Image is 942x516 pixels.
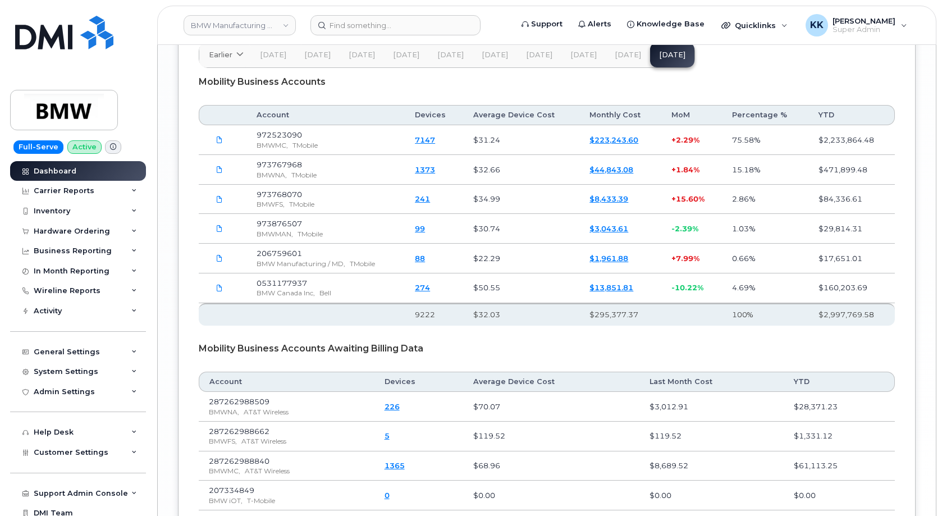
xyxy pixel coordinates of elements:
span: + [671,165,676,174]
div: Kristin Kammer-Grossman [798,14,915,36]
span: [DATE] [260,51,286,60]
th: Devices [405,105,463,125]
td: $0.00 [784,481,895,510]
th: Last Month Cost [639,372,784,392]
a: Support [514,13,570,35]
a: 1373 [415,165,435,174]
td: 2.86% [722,185,808,214]
span: [DATE] [615,51,641,60]
td: $17,651.01 [808,244,895,273]
span: [DATE] [482,51,508,60]
span: BMWMC, [209,467,240,475]
span: 15.60% [676,194,705,203]
span: TMobile [350,259,375,268]
th: $295,377.37 [579,303,661,326]
a: $44,843.08 [589,165,633,174]
span: + [671,194,676,203]
input: Find something... [310,15,481,35]
iframe: Messenger Launcher [893,467,934,508]
span: 287262988509 [209,397,269,406]
td: $3,012.91 [639,392,784,422]
td: $34.99 [463,185,579,214]
th: Account [199,372,374,392]
span: KK [810,19,824,32]
td: $22.29 [463,244,579,273]
th: Devices [374,372,463,392]
div: Mobility Business Accounts [199,68,895,96]
td: $0.00 [463,481,639,510]
td: $2,233,864.48 [808,125,895,155]
td: $84,336.61 [808,185,895,214]
th: Percentage % [722,105,808,125]
a: BMW.973767968.statement-DETAIL-Sep03-Oct022025.pdf [209,159,230,179]
a: 7147 [415,135,435,144]
a: $1,961.88 [589,254,628,263]
span: BMWMAN, [257,230,293,238]
td: $29,814.31 [808,214,895,244]
th: 9222 [405,303,463,326]
span: Quicklinks [735,21,776,30]
td: 15.18% [722,155,808,185]
td: $1,331.12 [784,422,895,451]
a: 226 [385,402,400,411]
span: TMobile [298,230,323,238]
a: BMW.973768070.statement-DETAIL-Sep03-Oct022025.pdf [209,189,230,209]
span: [DATE] [570,51,597,60]
a: BMW.206759601.statement-DETAIL-Sep03-Oct022025.pdf [209,248,230,268]
td: $31.24 [463,125,579,155]
td: $28,371.23 [784,392,895,422]
td: $119.52 [463,422,639,451]
th: MoM [661,105,722,125]
span: BMW iOT, [209,496,243,505]
span: 7.99% [676,254,699,263]
span: -2.39% [671,224,698,233]
a: 241 [415,194,430,203]
a: $223,243.60 [589,135,638,144]
td: $0.00 [639,481,784,510]
span: 1.84% [676,165,699,174]
span: Knowledge Base [637,19,705,30]
a: BMW.973876507.statement-DETAIL-Sep03-Oct022025.pdf [209,219,230,239]
span: [PERSON_NAME] [833,16,895,25]
td: $160,203.69 [808,273,895,303]
div: Mobility Business Accounts Awaiting Billing Data [199,335,895,363]
span: 207334849 [209,486,254,495]
a: Knowledge Base [619,13,712,35]
span: BMWNA, [257,171,287,179]
td: $471,899.48 [808,155,895,185]
th: Monthly Cost [579,105,661,125]
span: BMWFS, [209,437,237,445]
span: 287262988662 [209,427,269,436]
a: images/PDF_531177937_094_0000000000.pdf [209,278,230,298]
td: $61,113.25 [784,451,895,481]
span: BMW Manufacturing / MD, [257,259,345,268]
span: 2.29% [676,135,699,144]
span: 973767968 [257,160,302,169]
td: 1.03% [722,214,808,244]
span: BMW Canada Inc, [257,289,315,297]
span: Alerts [588,19,611,30]
a: BMW Manufacturing Co LLC [184,15,296,35]
span: 206759601 [257,249,302,258]
a: Earlier [199,43,251,67]
td: $30.74 [463,214,579,244]
td: 4.69% [722,273,808,303]
a: $13,851.81 [589,283,633,292]
td: $50.55 [463,273,579,303]
th: Average Device Cost [463,105,579,125]
span: Support [531,19,563,30]
span: [DATE] [349,51,375,60]
span: [DATE] [526,51,552,60]
span: TMobile [291,171,317,179]
span: AT&T Wireless [241,437,286,445]
a: 0 [385,491,390,500]
a: BMW.972523090.statement-DETAIL-Sep03-Oct022025.pdf [209,130,230,150]
a: 88 [415,254,425,263]
td: $119.52 [639,422,784,451]
span: TMobile [292,141,318,149]
span: T-Mobile [247,496,275,505]
th: YTD [808,105,895,125]
span: 973768070 [257,190,302,199]
a: 1365 [385,461,405,470]
span: 287262988840 [209,456,269,465]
